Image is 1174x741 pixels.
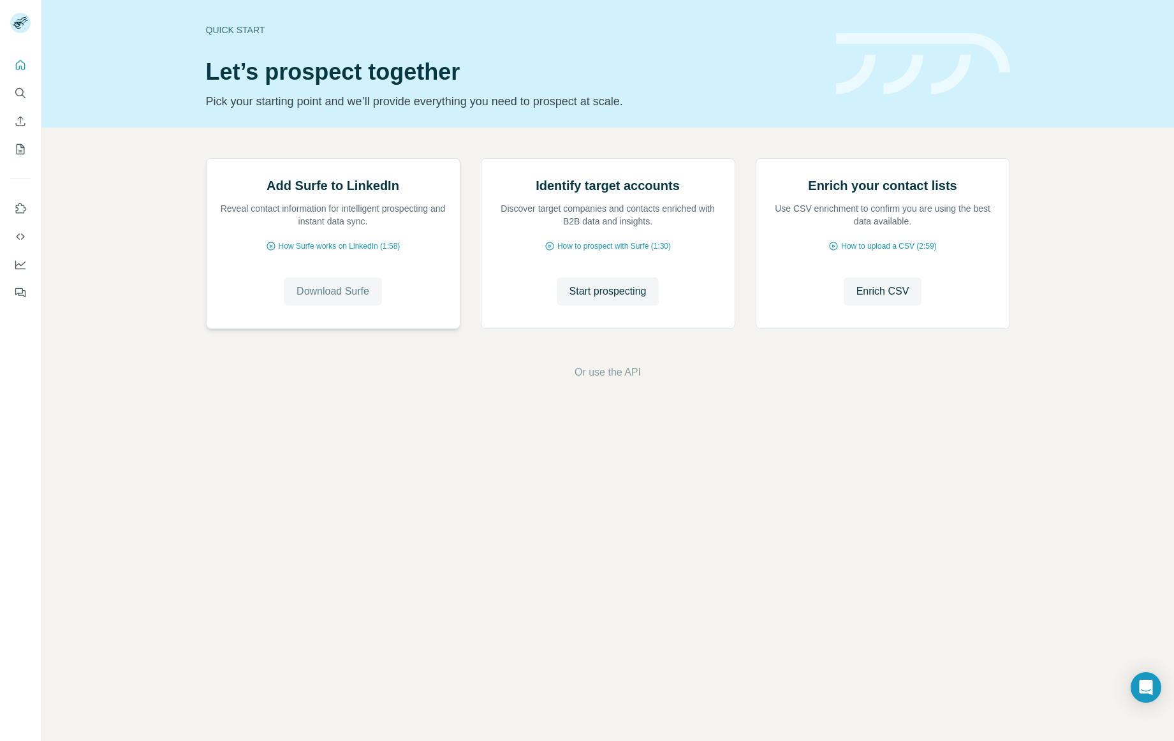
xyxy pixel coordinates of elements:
p: Discover target companies and contacts enriched with B2B data and insights. [494,202,722,228]
button: Start prospecting [557,277,659,305]
div: Open Intercom Messenger [1131,672,1161,703]
button: Or use the API [575,365,641,380]
button: Enrich CSV [10,110,31,133]
span: How to prospect with Surfe (1:30) [557,240,671,252]
button: Quick start [10,54,31,77]
button: Feedback [10,281,31,304]
p: Reveal contact information for intelligent prospecting and instant data sync. [219,202,447,228]
span: Enrich CSV [856,284,909,299]
span: How to upload a CSV (2:59) [841,240,936,252]
button: Use Surfe on LinkedIn [10,197,31,220]
span: Start prospecting [569,284,647,299]
h2: Identify target accounts [536,177,680,194]
img: banner [836,33,1010,95]
span: Download Surfe [297,284,369,299]
button: Search [10,82,31,105]
h2: Add Surfe to LinkedIn [267,177,399,194]
h1: Let’s prospect together [206,59,821,85]
button: Download Surfe [284,277,382,305]
h2: Enrich your contact lists [808,177,957,194]
span: How Surfe works on LinkedIn (1:58) [279,240,400,252]
button: My lists [10,138,31,161]
button: Enrich CSV [844,277,922,305]
button: Use Surfe API [10,225,31,248]
button: Dashboard [10,253,31,276]
p: Use CSV enrichment to confirm you are using the best data available. [769,202,997,228]
p: Pick your starting point and we’ll provide everything you need to prospect at scale. [206,92,821,110]
div: Quick start [206,24,821,36]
